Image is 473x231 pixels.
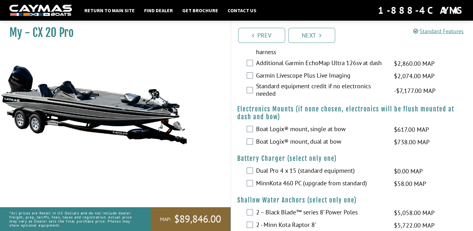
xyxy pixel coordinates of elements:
[394,71,435,81] span: $2,074.00 MAP
[394,221,435,230] span: $5,722.00 MAP
[256,179,386,188] label: MinnKota 460 PC (upgrade from standard)
[179,6,221,14] a: Get Brochure
[256,72,386,81] label: Garmin Livescope Plus Live Imaging
[256,208,386,218] label: 2 – Black Blade™ series 8’ Power Poles
[288,28,335,43] a: Next
[394,167,423,176] span: $0.00 MAP
[394,137,430,147] span: $738.00 MAP
[224,6,259,14] a: Contact Us
[394,59,435,68] span: $2,860.00 MAP
[237,155,467,162] h4: Battery Charger (select only one)
[394,86,435,95] span: -$7,177.00 MAP
[394,208,435,218] span: $5,058.00 MAP
[238,28,285,43] a: Prev
[9,26,215,40] h1: My - CX 20 Pro
[81,6,138,14] a: Return to main site
[237,196,467,204] h4: Shallow Water Anchors (select only one)
[413,28,464,35] a: Standard Features
[151,207,230,231] a: MAP:$89,846.00
[256,82,386,99] label: Standard equipment credit if no electronics needed
[160,216,171,223] span: MAP:
[237,105,467,121] h4: Electronics Mounts (if none chosen, electronics will be flush mounted at dash and bow)
[378,3,464,17] div: 1-888-4CAYMAS
[394,125,429,134] span: $617.00 MAP
[141,6,176,14] a: Find Dealer
[174,213,221,226] span: $89,846.00
[256,221,386,230] label: 2 - Minn Kota Raptor 8'
[394,179,426,188] span: $58.00 MAP
[256,125,386,134] label: Boat Logix® mount, single at bow
[256,167,386,176] label: Dual Pro 4 x 15 (standard equipment)
[9,208,137,231] p: *All prices are Retail in US Dollars and do not include dealer freight, prep, tariffs, fees, taxe...
[256,59,386,68] label: Additional Garmin EchoMap Ultra 126sv at dash
[256,138,386,147] label: Boat Logix® mount, dual at bow
[9,5,72,16] img: white-logo-c9c8dbefe5ff5ceceb0f0178aa75bf4bb51f6bca0971e226c86eb53dfe498488.png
